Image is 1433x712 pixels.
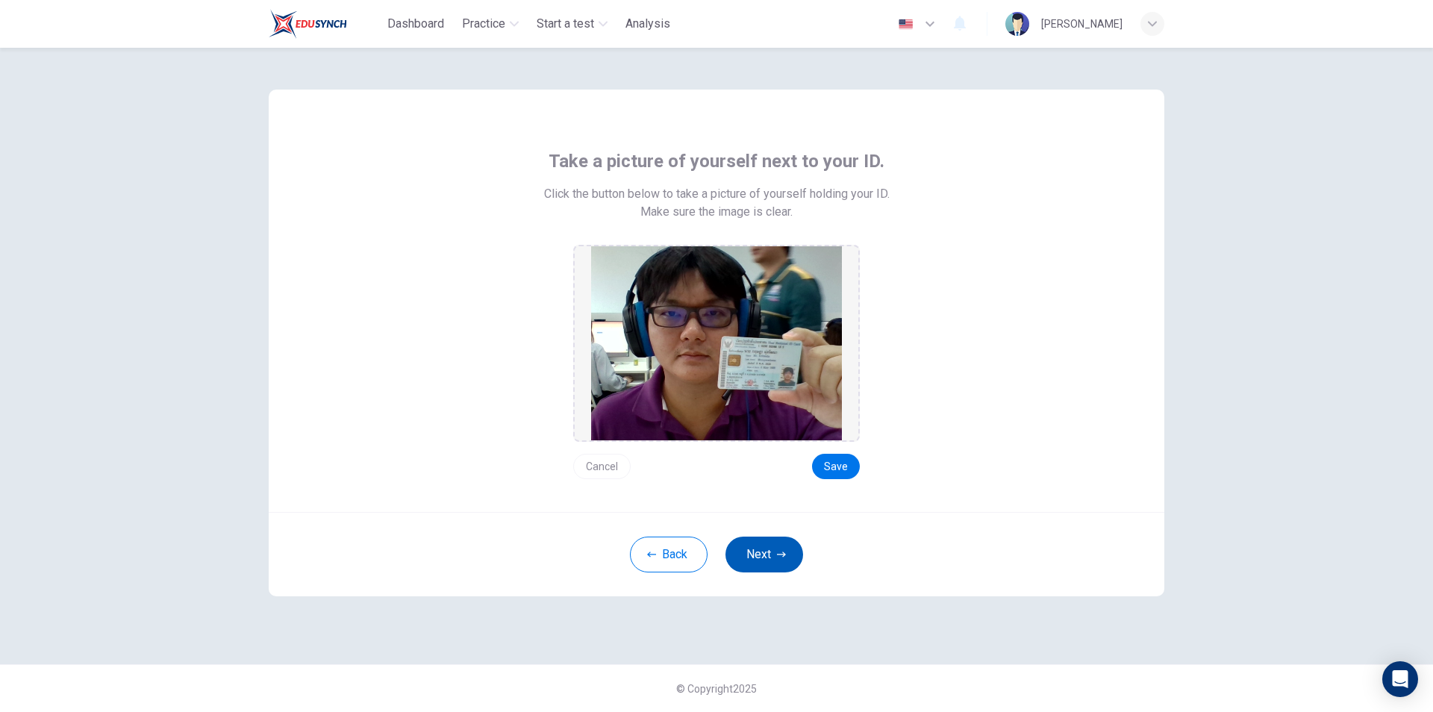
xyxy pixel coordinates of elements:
button: Start a test [531,10,614,37]
button: Next [725,537,803,572]
span: Dashboard [387,15,444,33]
div: [PERSON_NAME] [1041,15,1123,33]
span: Start a test [537,15,594,33]
span: Practice [462,15,505,33]
img: preview screemshot [591,246,842,440]
button: Dashboard [381,10,450,37]
button: Cancel [573,454,631,479]
div: Open Intercom Messenger [1382,661,1418,697]
span: Make sure the image is clear. [640,203,793,221]
a: Train Test logo [269,9,381,39]
span: Click the button below to take a picture of yourself holding your ID. [544,185,890,203]
button: Practice [456,10,525,37]
span: Take a picture of yourself next to your ID. [549,149,884,173]
button: Back [630,537,708,572]
span: Analysis [625,15,670,33]
button: Save [812,454,860,479]
img: Profile picture [1005,12,1029,36]
img: Train Test logo [269,9,347,39]
span: © Copyright 2025 [676,683,757,695]
img: en [896,19,915,30]
button: Analysis [619,10,676,37]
